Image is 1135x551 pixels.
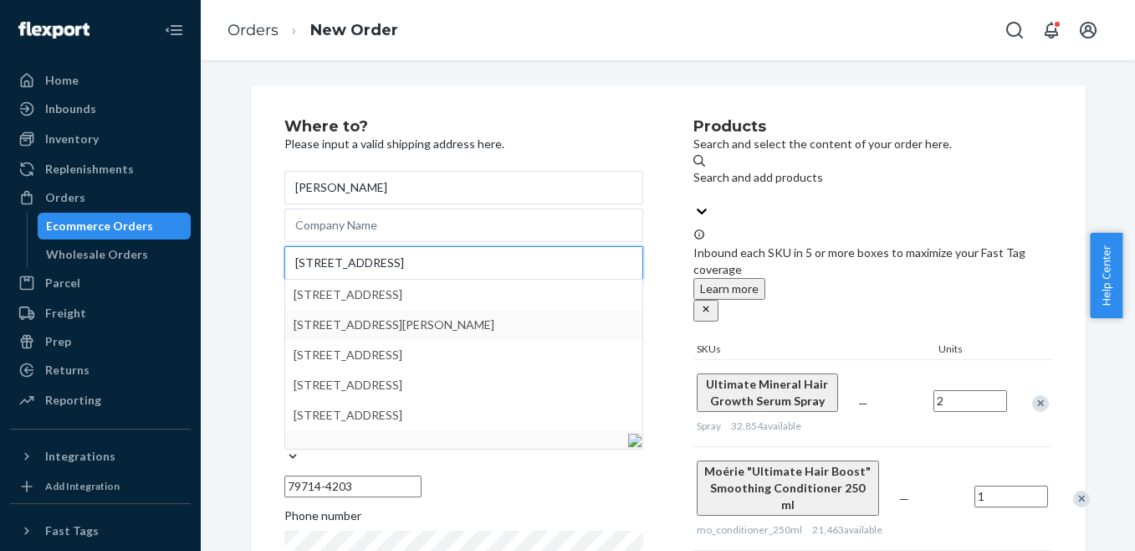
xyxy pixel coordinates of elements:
a: Ecommerce Orders [38,213,192,239]
span: 21,463 available [812,523,882,536]
div: Replenishments [45,161,134,178]
button: Ultimate Mineral Hair Growth Serum Spray [697,373,838,412]
a: Orders [228,21,279,39]
img: Flexport logo [18,22,89,39]
span: — [858,396,868,410]
button: Close Navigation [157,13,191,47]
div: Remove Item [1032,395,1049,412]
div: Home [45,72,79,89]
span: — [899,492,909,506]
span: Moérie "Ultimate Hair Boost" Smoothing Conditioner 250 ml [704,464,871,512]
img: [object%20Module] [628,434,642,447]
div: Search and add products [693,169,1052,186]
div: Parcel [45,275,80,291]
span: 32,854 available [731,420,801,432]
div: Units [935,342,1010,359]
a: Inventory [10,126,191,152]
div: Reporting [45,392,101,409]
button: Open Search Box [998,13,1031,47]
div: Inbounds [45,100,96,117]
span: Ultimate Mineral Hair Growth Serum Spray [706,377,828,408]
input: ZIP Code [284,476,422,497]
div: Wholesale Orders [46,246,148,263]
h2: Where to? [284,119,643,136]
div: SKUs [693,342,935,359]
a: Reporting [10,387,191,414]
div: Orders [45,189,85,206]
input: Quantity [974,486,1048,507]
div: [STREET_ADDRESS] [294,340,634,370]
span: Spray [697,420,721,432]
input: Company Name [284,209,643,242]
h2: Products [693,119,1052,136]
div: Remove Item [1073,491,1090,507]
button: Open notifications [1035,13,1068,47]
a: Prep [10,328,191,355]
button: Integrations [10,443,191,470]
input: First & Last Name [284,171,643,204]
div: [STREET_ADDRESS] [294,370,634,400]
a: Parcel [10,270,191,296]
div: [STREET_ADDRESS][PERSON_NAME] [294,310,634,340]
div: [STREET_ADDRESS] [294,280,634,310]
div: Add Integration [45,479,120,493]
a: Inbounds [10,95,191,122]
button: Learn more [693,278,765,300]
div: Inventory [45,131,99,147]
button: Help Center [1090,233,1122,318]
div: Prep [45,333,71,350]
span: mo_conditioner_250ml [697,523,802,536]
button: Moérie "Ultimate Hair Boost" Smoothing Conditioner 250 ml [697,461,879,516]
a: Wholesale Orders [38,241,192,268]
div: Integrations [45,448,115,465]
p: Please input a valid shipping address here. [284,136,643,152]
button: close [693,300,718,322]
ol: breadcrumbs [214,6,412,55]
a: Replenishments [10,156,191,183]
a: Freight [10,300,191,327]
a: New Order [310,21,398,39]
input: Quantity [933,390,1007,412]
div: Freight [45,305,86,322]
button: Open account menu [1071,13,1105,47]
div: Ecommerce Orders [46,218,153,234]
div: Returns [45,362,89,378]
input: Search and add products [693,186,695,203]
button: Fast Tags [10,518,191,544]
div: Fast Tags [45,523,99,539]
div: Inbound each SKU in 5 or more boxes to maximize your Fast Tag coverage [693,228,1052,322]
a: Add Integration [10,476,191,497]
a: Home [10,67,191,94]
p: Search and select the content of your order here. [693,136,1052,152]
input: [STREET_ADDRESS][STREET_ADDRESS][PERSON_NAME][STREET_ADDRESS][STREET_ADDRESS][STREET_ADDRESS] [284,246,643,280]
a: Returns [10,357,191,384]
span: Phone number [284,507,361,531]
div: [STREET_ADDRESS] [294,400,634,430]
a: Orders [10,184,191,211]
